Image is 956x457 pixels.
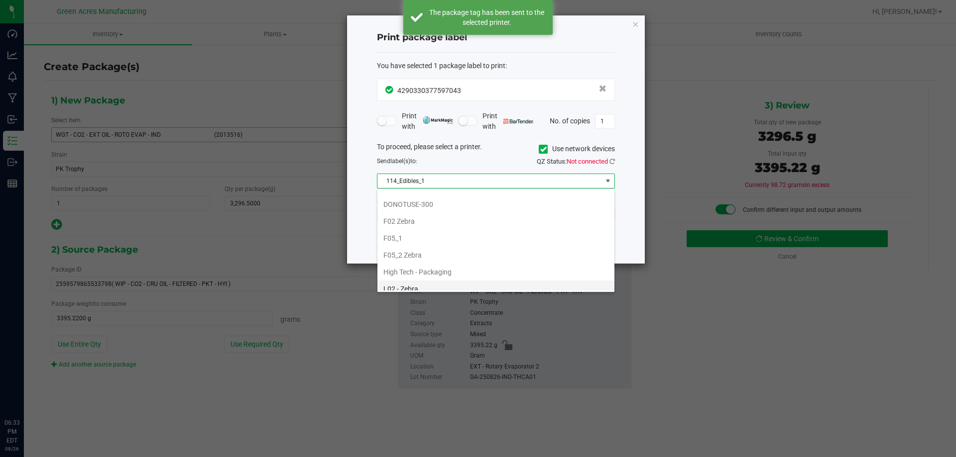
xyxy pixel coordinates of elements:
span: 114_Edibles_1 [377,174,602,188]
li: L02 - Zebra [377,280,614,297]
div: : [377,61,615,71]
li: F02 Zebra [377,213,614,230]
span: label(s) [390,158,410,165]
img: mark_magic_cybra.png [423,116,453,124]
li: F05_2 Zebra [377,247,614,264]
span: Print with [482,111,534,132]
div: To proceed, please select a printer. [369,142,622,157]
li: F05_1 [377,230,614,247]
div: The package tag has been sent to the selected printer. [428,7,545,27]
span: Send to: [377,158,417,165]
h4: Print package label [377,31,615,44]
span: Not connected [567,158,608,165]
div: Select a label template. [369,196,622,206]
li: DONOTUSE-300 [377,196,614,213]
label: Use network devices [539,144,615,154]
span: In Sync [385,85,395,95]
span: Print with [402,111,453,132]
span: 4290330377597043 [397,87,461,94]
span: QZ Status: [537,158,615,165]
img: bartender.png [503,119,534,124]
span: You have selected 1 package label to print [377,62,505,70]
span: No. of copies [550,116,590,124]
li: High Tech - Packaging [377,264,614,280]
